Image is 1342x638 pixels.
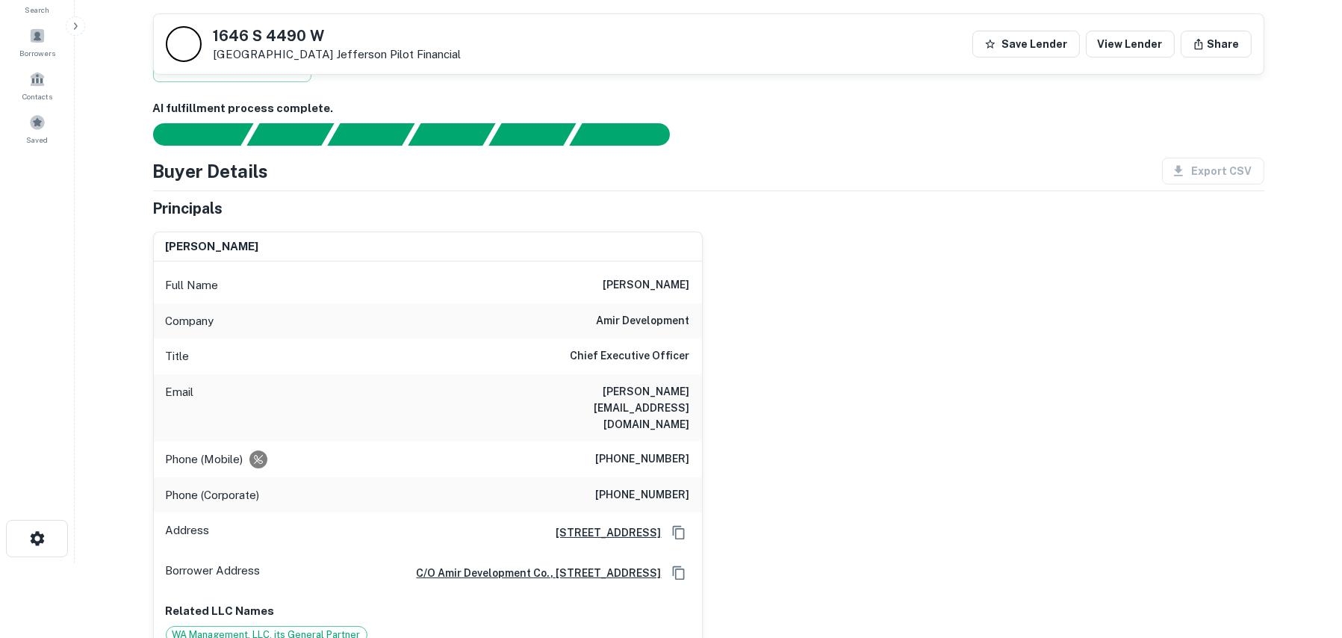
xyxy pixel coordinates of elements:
h6: amir development [597,312,690,330]
div: Documents found, AI parsing details... [327,123,414,146]
a: Contacts [4,65,70,105]
p: Address [166,521,210,544]
p: Title [166,347,190,365]
button: Save Lender [972,31,1080,58]
div: Principals found, AI now looking for contact information... [408,123,495,146]
h6: [PERSON_NAME] [603,276,690,294]
div: Requests to not be contacted at this number [249,450,267,468]
h6: [PERSON_NAME][EMAIL_ADDRESS][DOMAIN_NAME] [511,383,690,433]
button: Share [1181,31,1252,58]
a: View Lender [1086,31,1175,58]
div: Your request is received and processing... [246,123,334,146]
p: Company [166,312,214,330]
button: Copy Address [668,562,690,584]
a: Jefferson Pilot Financial [337,48,462,61]
div: AI fulfillment process complete. [570,123,688,146]
p: Phone (Mobile) [166,450,243,468]
h5: Principals [153,197,223,220]
h6: [PERSON_NAME] [166,238,259,255]
h6: [PHONE_NUMBER] [596,486,690,504]
p: Borrower Address [166,562,261,584]
a: Borrowers [4,22,70,62]
a: c/o amir development co., [STREET_ADDRESS] [405,565,662,581]
p: [GEOGRAPHIC_DATA] [214,48,462,61]
h4: Buyer Details [153,158,269,185]
p: Phone (Corporate) [166,486,260,504]
h6: [PHONE_NUMBER] [596,450,690,468]
h6: Chief Executive Officer [571,347,690,365]
h6: AI fulfillment process complete. [153,100,1264,117]
button: Copy Address [668,521,690,544]
p: Full Name [166,276,219,294]
span: Saved [27,134,49,146]
span: Search [25,4,50,16]
div: Sending borrower request to AI... [135,123,247,146]
span: Contacts [22,90,52,102]
p: Email [166,383,194,433]
h5: 1646 S 4490 W [214,28,462,43]
div: Principals found, still searching for contact information. This may take time... [488,123,576,146]
p: Related LLC Names [166,602,690,620]
a: Saved [4,108,70,149]
span: Borrowers [19,47,55,59]
a: [STREET_ADDRESS] [544,524,662,541]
